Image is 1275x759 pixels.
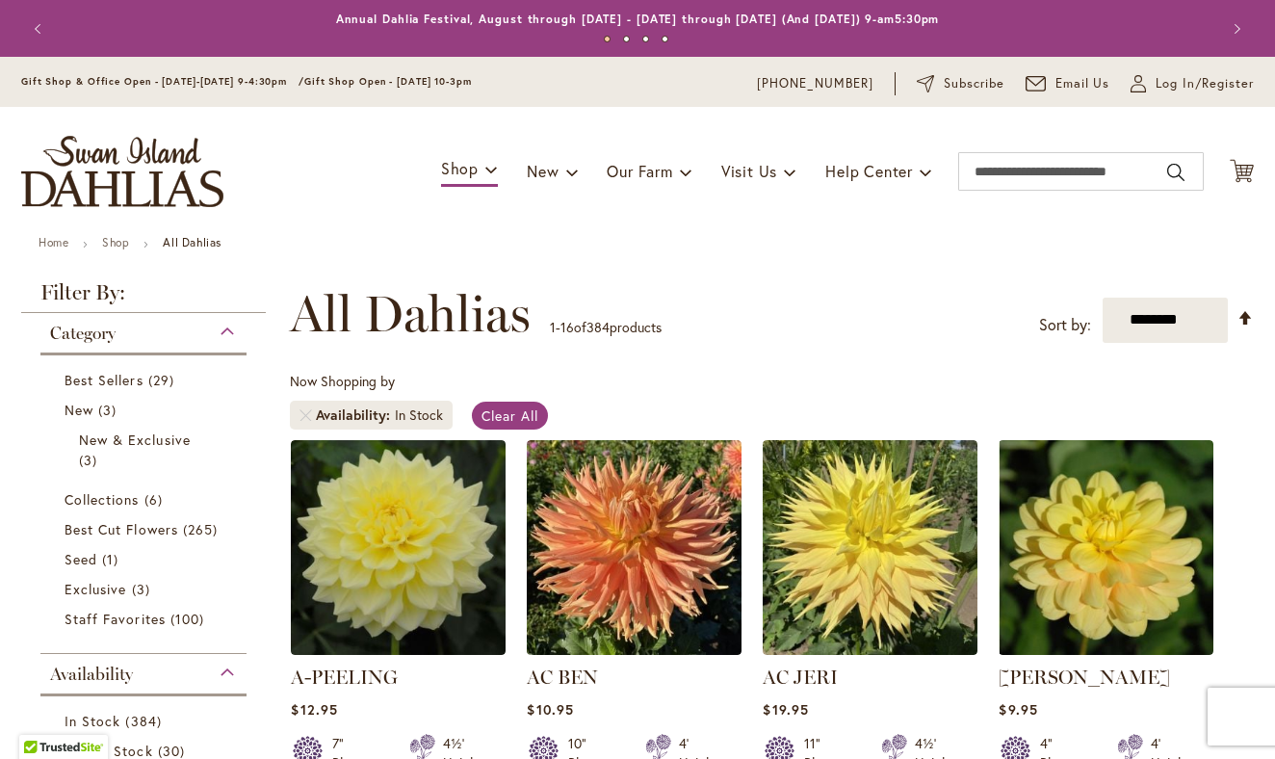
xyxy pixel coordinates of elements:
[1131,74,1254,93] a: Log In/Register
[65,490,140,509] span: Collections
[290,285,531,343] span: All Dahlias
[144,489,168,510] span: 6
[999,641,1213,659] a: AHOY MATEY
[586,318,610,336] span: 384
[98,400,121,420] span: 3
[291,641,506,659] a: A-Peeling
[1215,10,1254,48] button: Next
[642,36,649,42] button: 3 of 4
[662,36,668,42] button: 4 of 4
[50,323,116,344] span: Category
[163,235,221,249] strong: All Dahlias
[441,158,479,178] span: Shop
[1156,74,1254,93] span: Log In/Register
[65,610,166,628] span: Staff Favorites
[39,235,68,249] a: Home
[1039,307,1091,343] label: Sort by:
[560,318,574,336] span: 16
[550,312,662,343] p: - of products
[65,609,227,629] a: Staff Favorites
[79,431,191,449] span: New & Exclusive
[527,700,573,719] span: $10.95
[291,666,398,689] a: A-PEELING
[21,10,60,48] button: Previous
[623,36,630,42] button: 2 of 4
[290,372,395,390] span: Now Shopping by
[21,136,223,207] a: store logo
[132,579,155,599] span: 3
[170,609,209,629] span: 100
[65,579,227,599] a: Exclusive
[65,371,143,389] span: Best Sellers
[291,440,506,655] img: A-Peeling
[304,75,472,88] span: Gift Shop Open - [DATE] 10-3pm
[604,36,611,42] button: 1 of 4
[65,519,227,539] a: Best Cut Flowers
[65,370,227,390] a: Best Sellers
[79,430,213,470] a: New &amp; Exclusive
[527,161,559,181] span: New
[527,666,598,689] a: AC BEN
[65,549,227,569] a: Seed
[607,161,672,181] span: Our Farm
[757,74,873,93] a: [PHONE_NUMBER]
[291,700,337,719] span: $12.95
[527,440,742,655] img: AC BEN
[999,666,1170,689] a: [PERSON_NAME]
[65,712,120,730] span: In Stock
[999,440,1213,655] img: AHOY MATEY
[763,641,977,659] a: AC Jeri
[481,406,538,425] span: Clear All
[65,580,126,598] span: Exclusive
[21,282,266,313] strong: Filter By:
[102,549,123,569] span: 1
[65,400,227,420] a: New
[50,664,133,685] span: Availability
[472,402,548,430] a: Clear All
[65,401,93,419] span: New
[14,691,68,745] iframe: Launch Accessibility Center
[395,406,443,425] div: In Stock
[65,520,178,538] span: Best Cut Flowers
[550,318,556,336] span: 1
[316,406,395,425] span: Availability
[825,161,913,181] span: Help Center
[336,12,940,26] a: Annual Dahlia Festival, August through [DATE] - [DATE] through [DATE] (And [DATE]) 9-am5:30pm
[65,489,227,510] a: Collections
[79,450,102,470] span: 3
[999,700,1037,719] span: $9.95
[183,519,222,539] span: 265
[944,74,1004,93] span: Subscribe
[763,440,977,655] img: AC Jeri
[65,550,97,568] span: Seed
[21,75,304,88] span: Gift Shop & Office Open - [DATE]-[DATE] 9-4:30pm /
[102,235,129,249] a: Shop
[763,700,808,719] span: $19.95
[299,409,311,421] a: Remove Availability In Stock
[763,666,838,689] a: AC JERI
[527,641,742,659] a: AC BEN
[917,74,1004,93] a: Subscribe
[125,711,166,731] span: 384
[1026,74,1110,93] a: Email Us
[148,370,179,390] span: 29
[65,711,227,731] a: In Stock 384
[721,161,777,181] span: Visit Us
[1055,74,1110,93] span: Email Us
